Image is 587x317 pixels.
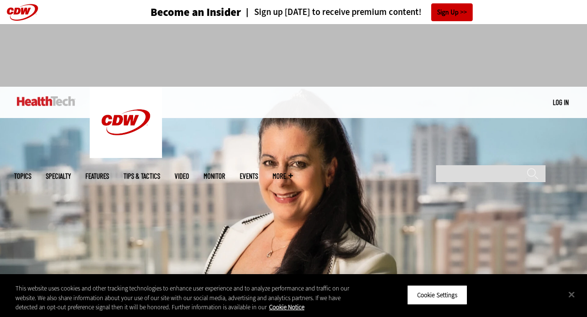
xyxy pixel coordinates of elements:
a: Tips & Tactics [123,172,160,180]
a: CDW [90,150,162,160]
a: Events [240,172,258,180]
div: This website uses cookies and other tracking technologies to enhance user experience and to analy... [15,284,352,312]
a: MonITor [204,172,225,180]
span: More [273,172,293,180]
img: Home [17,96,75,106]
img: Home [90,87,162,158]
a: Sign up [DATE] to receive premium content! [241,8,422,17]
span: Topics [14,172,31,180]
h3: Become an Insider [150,7,241,18]
a: Video [175,172,189,180]
a: More information about your privacy [269,303,304,311]
button: Close [561,284,582,305]
a: Become an Insider [114,7,241,18]
a: Sign Up [431,3,473,21]
div: User menu [553,97,569,107]
iframe: advertisement [118,34,469,77]
span: Specialty [46,172,71,180]
button: Cookie Settings [407,285,467,305]
a: Log in [553,98,569,106]
a: Features [85,172,109,180]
